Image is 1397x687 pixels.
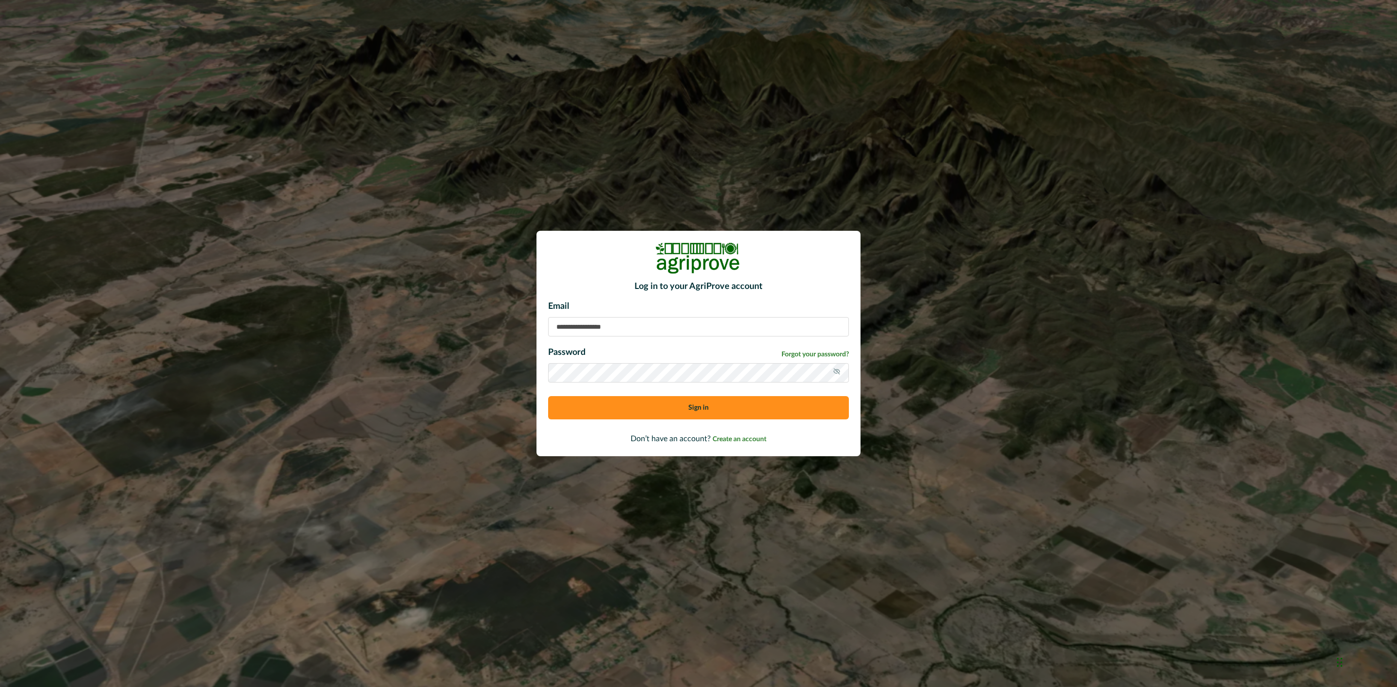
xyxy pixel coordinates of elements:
p: Email [548,300,849,313]
button: Sign in [548,396,849,419]
a: Create an account [713,435,766,443]
iframe: Chat Widget [1334,638,1382,685]
span: Create an account [713,436,766,443]
img: Logo Image [655,242,742,274]
div: Drag [1337,648,1343,677]
h2: Log in to your AgriProve account [548,282,849,292]
p: Password [548,346,585,359]
a: Forgot your password? [781,350,849,360]
p: Don’t have an account? [548,433,849,445]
